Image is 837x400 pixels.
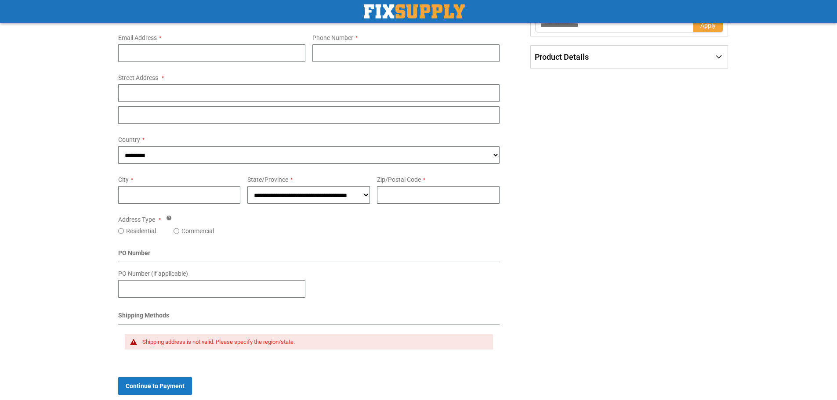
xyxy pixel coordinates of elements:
span: Phone Number [312,34,353,41]
button: Continue to Payment [118,377,192,395]
span: City [118,176,129,183]
span: Country [118,136,140,143]
span: Street Address [118,74,158,81]
span: Zip/Postal Code [377,176,421,183]
span: PO Number (if applicable) [118,270,188,277]
label: Residential [126,227,156,235]
span: Apply [700,22,716,29]
img: Fix Industrial Supply [364,4,465,18]
a: store logo [364,4,465,18]
span: State/Province [247,176,288,183]
span: Product Details [535,52,589,61]
span: Address Type [118,216,155,223]
div: Shipping Methods [118,311,500,324]
div: PO Number [118,249,500,262]
div: Shipping address is not valid. Please specify the region/state. [142,339,485,346]
span: Email Address [118,34,157,41]
span: Continue to Payment [126,382,185,389]
button: Apply [693,18,723,32]
label: Commercial [181,227,214,235]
